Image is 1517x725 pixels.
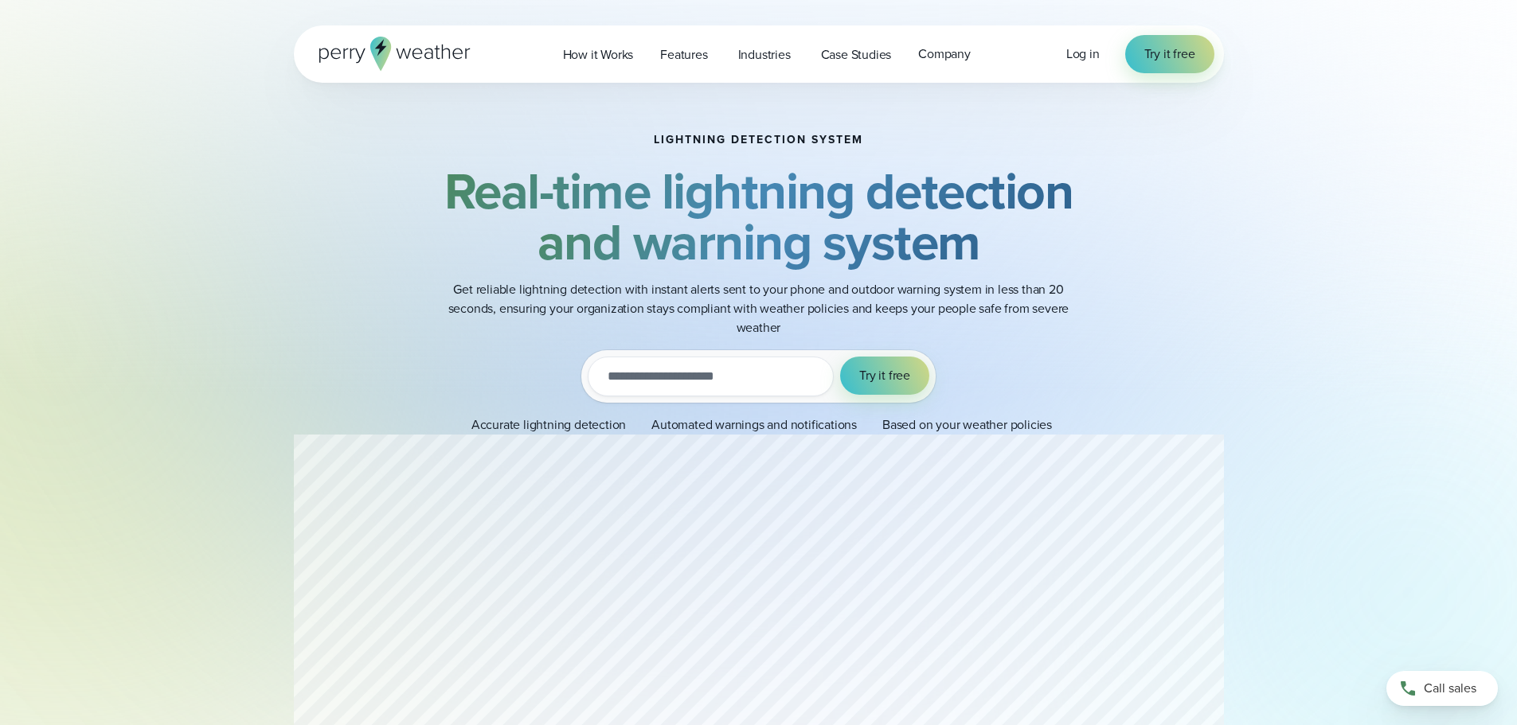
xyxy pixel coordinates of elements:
[471,415,626,435] p: Accurate lightning detection
[549,38,647,71] a: How it Works
[840,357,929,395] button: Try it free
[738,45,791,64] span: Industries
[807,38,905,71] a: Case Studies
[440,280,1077,337] p: Get reliable lightning detection with instant alerts sent to your phone and outdoor warning syste...
[1125,35,1214,73] a: Try it free
[651,415,857,435] p: Automated warnings and notifications
[859,366,910,385] span: Try it free
[444,154,1073,279] strong: Real-time lightning detection and warning system
[821,45,892,64] span: Case Studies
[1424,679,1476,698] span: Call sales
[882,415,1052,435] p: Based on your weather policies
[918,45,971,64] span: Company
[1066,45,1100,63] span: Log in
[1144,45,1195,64] span: Try it free
[660,45,707,64] span: Features
[1386,671,1498,706] a: Call sales
[563,45,634,64] span: How it Works
[1066,45,1100,64] a: Log in
[654,134,863,146] h1: Lightning detection system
